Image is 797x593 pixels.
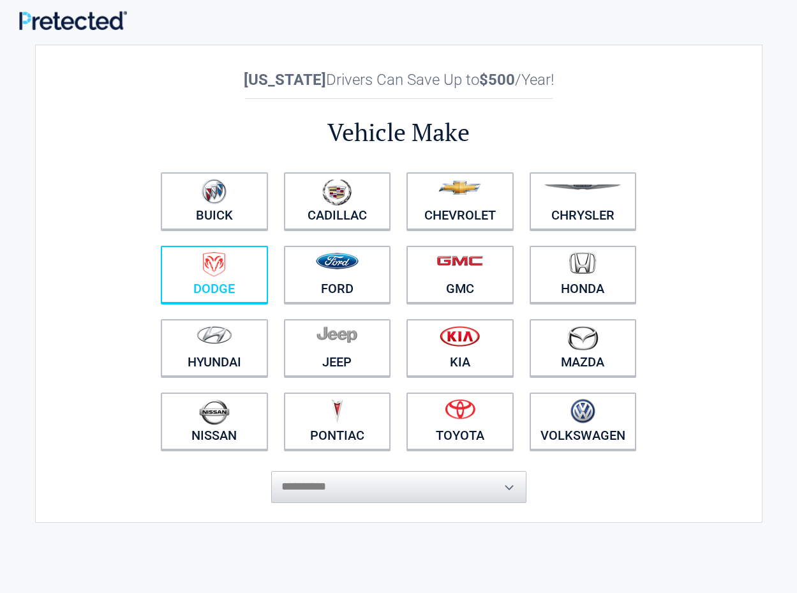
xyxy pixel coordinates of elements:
h2: Drivers Can Save Up to /Year [153,71,644,89]
a: Chrysler [530,172,637,230]
a: Buick [161,172,268,230]
a: Ford [284,246,391,303]
h2: Vehicle Make [153,116,644,149]
img: toyota [445,399,475,419]
img: nissan [199,399,230,425]
b: $500 [479,71,515,89]
a: Volkswagen [530,393,637,450]
img: pontiac [331,399,343,423]
a: Kia [406,319,514,377]
b: [US_STATE] [244,71,326,89]
img: honda [569,252,596,274]
img: gmc [436,255,483,266]
a: Chevrolet [406,172,514,230]
img: hyundai [197,326,232,344]
img: jeep [317,326,357,343]
img: buick [202,179,227,204]
img: dodge [203,252,225,277]
img: volkswagen [570,399,595,424]
img: chevrolet [438,181,481,195]
a: Jeep [284,319,391,377]
a: Dodge [161,246,268,303]
img: mazda [567,326,599,350]
a: Nissan [161,393,268,450]
a: Honda [530,246,637,303]
img: cadillac [322,179,352,206]
a: Toyota [406,393,514,450]
img: ford [316,253,359,269]
a: Mazda [530,319,637,377]
img: kia [440,326,480,347]
a: Pontiac [284,393,391,450]
img: chrysler [544,184,622,190]
a: Hyundai [161,319,268,377]
a: Cadillac [284,172,391,230]
img: Main Logo [19,11,127,31]
a: GMC [406,246,514,303]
